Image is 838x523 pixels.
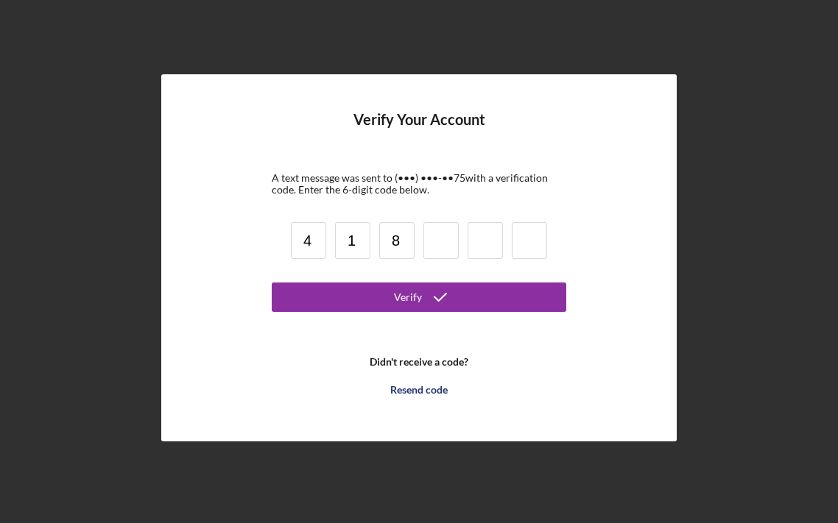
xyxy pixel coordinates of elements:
button: Resend code [272,375,566,405]
button: Verify [272,282,566,312]
b: Didn't receive a code? [370,356,468,368]
div: Verify [394,282,422,312]
div: A text message was sent to (•••) •••-•• 75 with a verification code. Enter the 6-digit code below. [272,172,566,196]
div: Resend code [390,375,448,405]
h4: Verify Your Account [353,111,485,150]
